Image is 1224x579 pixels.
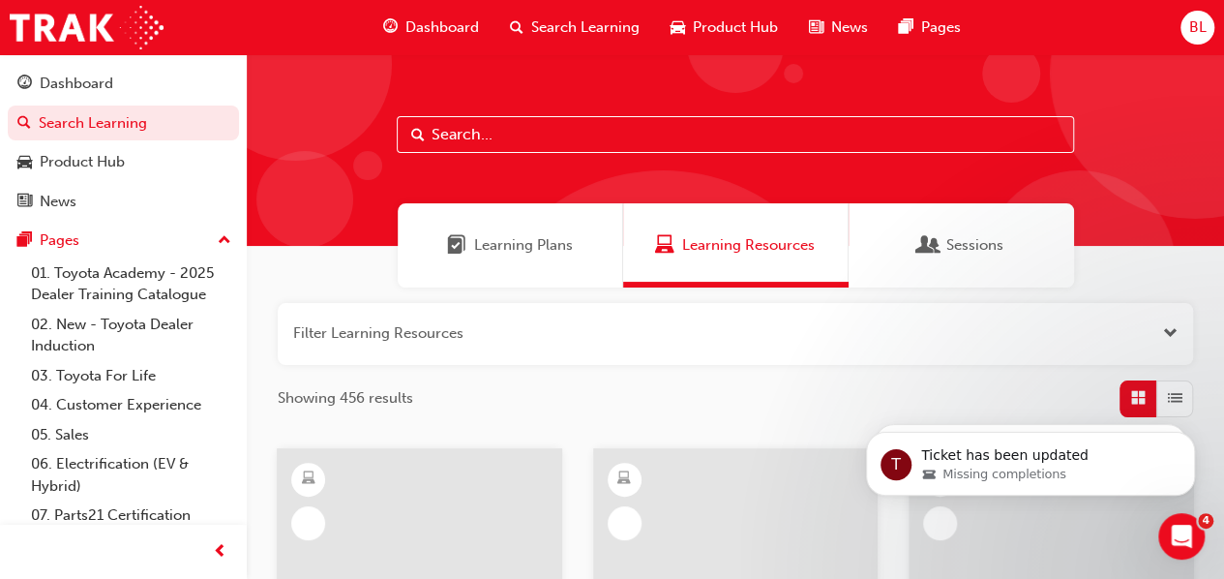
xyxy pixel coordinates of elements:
span: news-icon [809,15,823,40]
span: Search [411,124,425,146]
a: SessionsSessions [849,203,1074,288]
span: Pages [921,16,961,39]
a: Dashboard [8,66,239,102]
a: search-iconSearch Learning [494,8,655,47]
span: Dashboard [405,16,479,39]
a: 04. Customer Experience [23,390,239,420]
a: 05. Sales [23,420,239,450]
button: BL [1180,11,1214,45]
a: pages-iconPages [883,8,976,47]
a: 01. Toyota Academy - 2025 Dealer Training Catalogue [23,259,239,310]
img: Trak [10,6,164,49]
span: news-icon [17,194,32,211]
span: up-icon [218,229,231,254]
input: Search... [397,116,1074,153]
span: Sessions [946,234,1003,257]
a: Learning PlansLearning Plans [398,203,623,288]
span: search-icon [510,15,523,40]
span: pages-icon [17,232,32,250]
span: car-icon [671,15,685,40]
div: Pages [40,229,79,252]
a: 06. Electrification (EV & Hybrid) [23,449,239,501]
a: guage-iconDashboard [368,8,494,47]
span: Learning Plans [447,234,466,257]
a: News [8,184,239,220]
a: 07. Parts21 Certification [23,501,239,531]
span: Product Hub [693,16,778,39]
div: Product Hub [40,151,125,173]
a: Product Hub [8,144,239,180]
span: Learning Resources [655,234,674,257]
span: Learning Resources [682,234,815,257]
a: Search Learning [8,106,239,141]
button: DashboardSearch LearningProduct HubNews [8,62,239,223]
a: 02. New - Toyota Dealer Induction [23,310,239,361]
div: News [40,191,76,213]
span: Sessions [919,234,939,257]
a: 03. Toyota For Life [23,361,239,391]
a: car-iconProduct Hub [655,8,793,47]
span: Learning Plans [474,234,573,257]
a: Learning ResourcesLearning Resources [623,203,849,288]
span: pages-icon [899,15,913,40]
span: prev-icon [213,540,227,564]
button: Pages [8,223,239,259]
iframe: Intercom live chat [1158,513,1205,560]
iframe: Intercom notifications message [837,391,1224,527]
span: guage-icon [383,15,398,40]
div: Dashboard [40,73,113,95]
a: news-iconNews [793,8,883,47]
span: Search Learning [531,16,640,39]
span: guage-icon [17,76,32,93]
span: BL [1188,16,1206,39]
span: car-icon [17,154,32,171]
span: 4 [1198,513,1213,529]
span: search-icon [17,115,31,133]
span: News [831,16,868,39]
